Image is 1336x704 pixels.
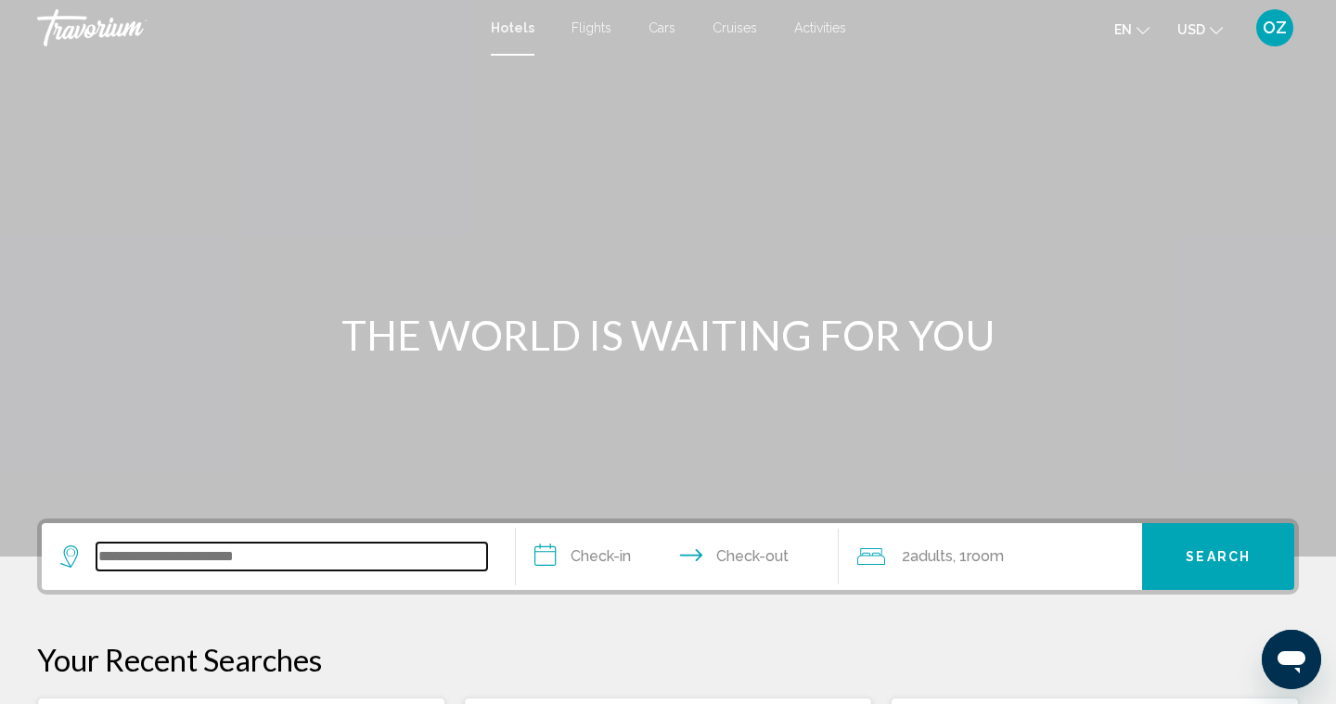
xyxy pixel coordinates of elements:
[1114,22,1132,37] span: en
[37,641,1299,678] p: Your Recent Searches
[1177,16,1223,43] button: Change currency
[902,544,953,570] span: 2
[953,544,1004,570] span: , 1
[1142,523,1294,590] button: Search
[42,523,1294,590] div: Search widget
[794,20,846,35] a: Activities
[1262,630,1321,689] iframe: Кнопка запуска окна обмена сообщениями
[1251,8,1299,47] button: User Menu
[713,20,757,35] a: Cruises
[572,20,611,35] a: Flights
[839,523,1143,590] button: Travelers: 2 adults, 0 children
[967,547,1004,565] span: Room
[1263,19,1287,37] span: OZ
[1186,550,1251,565] span: Search
[516,523,839,590] button: Check in and out dates
[320,311,1016,359] h1: THE WORLD IS WAITING FOR YOU
[910,547,953,565] span: Adults
[1177,22,1205,37] span: USD
[37,9,472,46] a: Travorium
[491,20,534,35] a: Hotels
[649,20,675,35] a: Cars
[1114,16,1150,43] button: Change language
